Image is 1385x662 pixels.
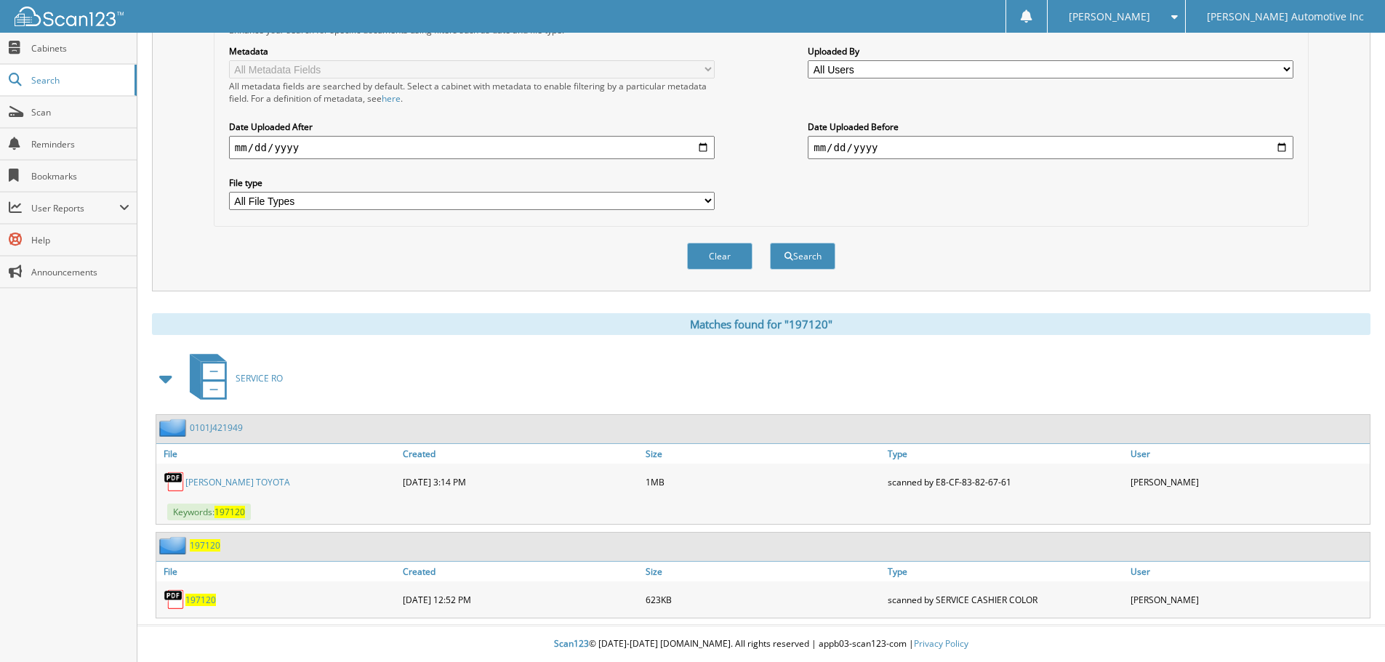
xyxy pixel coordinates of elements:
img: folder2.png [159,419,190,437]
a: here [382,92,401,105]
a: Type [884,562,1127,581]
a: File [156,562,399,581]
div: [PERSON_NAME] [1127,585,1370,614]
a: Type [884,444,1127,464]
img: scan123-logo-white.svg [15,7,124,26]
span: 197120 [214,506,245,518]
div: All metadata fields are searched by default. Select a cabinet with metadata to enable filtering b... [229,80,715,105]
a: User [1127,562,1370,581]
a: Created [399,444,642,464]
span: Announcements [31,266,129,278]
span: Help [31,234,129,246]
span: Keywords: [167,504,251,520]
span: Search [31,74,127,86]
div: Matches found for "197120" [152,313,1370,335]
div: [DATE] 3:14 PM [399,467,642,496]
a: Created [399,562,642,581]
a: [PERSON_NAME] TOYOTA [185,476,290,488]
span: Scan [31,106,129,118]
input: start [229,136,715,159]
span: Bookmarks [31,170,129,182]
a: File [156,444,399,464]
label: Date Uploaded Before [808,121,1293,133]
div: scanned by E8-CF-83-82-67-61 [884,467,1127,496]
img: folder2.png [159,536,190,554]
label: Uploaded By [808,45,1293,57]
a: SERVICE RO [181,350,283,407]
label: File type [229,177,715,189]
button: Clear [687,243,752,270]
span: [PERSON_NAME] [1069,12,1150,21]
div: 1MB [642,467,885,496]
img: PDF.png [164,471,185,493]
img: PDF.png [164,589,185,610]
label: Metadata [229,45,715,57]
span: SERVICE RO [236,372,283,384]
div: scanned by SERVICE CASHIER COLOR [884,585,1127,614]
div: [DATE] 12:52 PM [399,585,642,614]
span: Reminders [31,138,129,150]
a: Size [642,444,885,464]
div: [PERSON_NAME] [1127,467,1370,496]
a: User [1127,444,1370,464]
span: Cabinets [31,42,129,55]
a: 197120 [185,594,216,606]
a: 0101J421949 [190,421,243,434]
div: 623KB [642,585,885,614]
label: Date Uploaded After [229,121,715,133]
div: © [DATE]-[DATE] [DOMAIN_NAME]. All rights reserved | appb03-scan123-com | [137,626,1385,662]
span: [PERSON_NAME] Automotive Inc [1207,12,1364,21]
span: User Reports [31,202,119,214]
button: Search [770,243,835,270]
a: Privacy Policy [914,637,968,650]
input: end [808,136,1293,159]
a: Size [642,562,885,581]
a: 197120 [190,539,220,552]
span: Scan123 [554,637,589,650]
